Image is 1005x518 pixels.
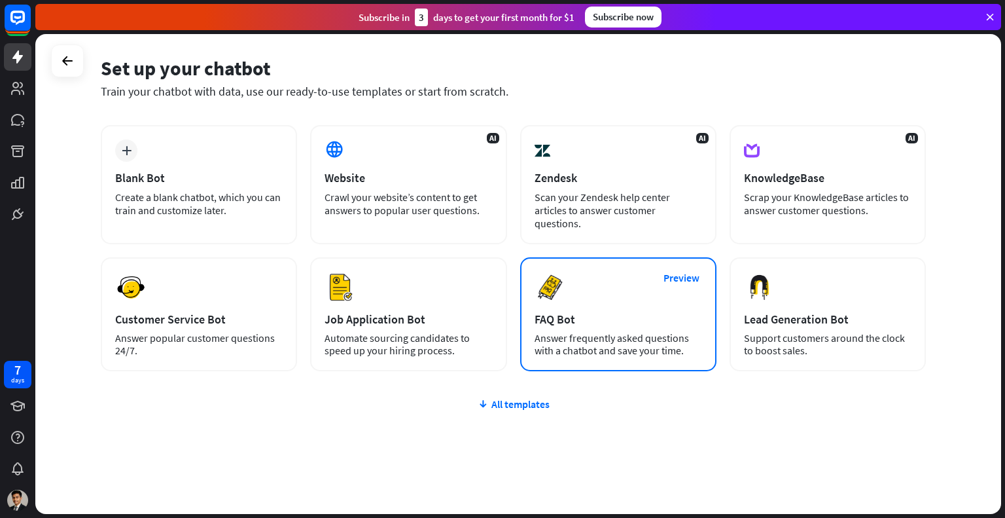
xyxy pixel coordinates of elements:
[325,312,492,327] div: Job Application Bot
[14,364,21,376] div: 7
[487,133,499,143] span: AI
[415,9,428,26] div: 3
[744,312,911,327] div: Lead Generation Bot
[744,170,911,185] div: KnowledgeBase
[101,398,926,411] div: All templates
[122,146,132,155] i: plus
[535,191,702,230] div: Scan your Zendesk help center articles to answer customer questions.
[744,191,911,217] div: Scrap your KnowledgeBase articles to answer customer questions.
[11,376,24,385] div: days
[10,5,50,45] button: Open LiveChat chat widget
[115,191,283,217] div: Create a blank chatbot, which you can train and customize later.
[696,133,709,143] span: AI
[101,56,926,81] div: Set up your chatbot
[325,170,492,185] div: Website
[656,266,708,290] button: Preview
[325,191,492,217] div: Crawl your website’s content to get answers to popular user questions.
[906,133,918,143] span: AI
[115,332,283,357] div: Answer popular customer questions 24/7.
[744,332,911,357] div: Support customers around the clock to boost sales.
[535,312,702,327] div: FAQ Bot
[535,332,702,357] div: Answer frequently asked questions with a chatbot and save your time.
[115,170,283,185] div: Blank Bot
[359,9,574,26] div: Subscribe in days to get your first month for $1
[535,170,702,185] div: Zendesk
[325,332,492,357] div: Automate sourcing candidates to speed up your hiring process.
[115,312,283,327] div: Customer Service Bot
[101,84,926,99] div: Train your chatbot with data, use our ready-to-use templates or start from scratch.
[4,361,31,388] a: 7 days
[585,7,661,28] div: Subscribe now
